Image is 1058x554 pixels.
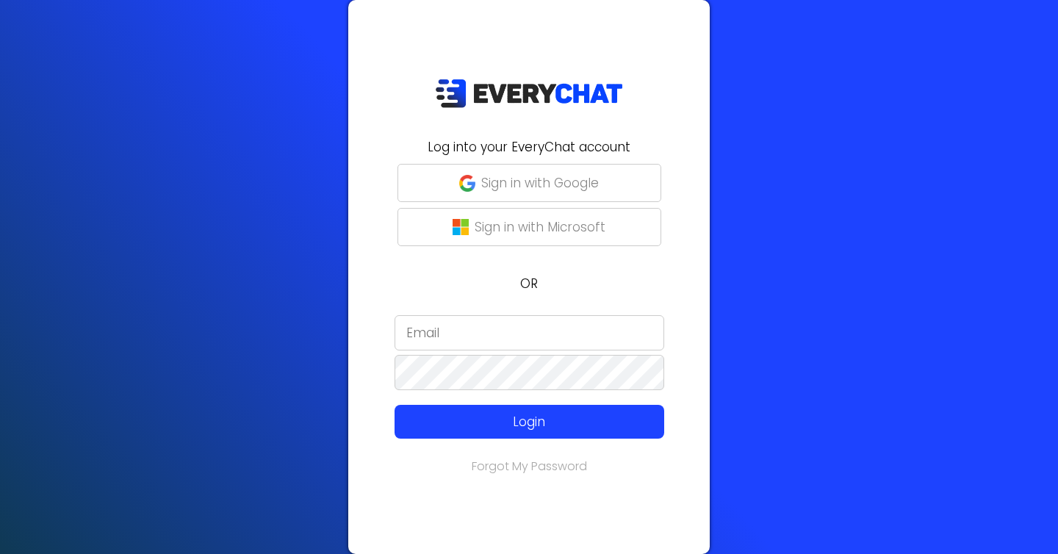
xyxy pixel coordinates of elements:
[475,217,605,237] p: Sign in with Microsoft
[397,208,661,246] button: Sign in with Microsoft
[357,137,701,157] h2: Log into your EveryChat account
[481,173,599,193] p: Sign in with Google
[472,458,587,475] a: Forgot My Password
[422,412,637,431] p: Login
[459,175,475,191] img: google-g.png
[357,274,701,293] p: OR
[397,164,661,202] button: Sign in with Google
[395,405,664,439] button: Login
[453,219,469,235] img: microsoft-logo.png
[435,79,623,109] img: EveryChat_logo_dark.png
[395,315,664,350] input: Email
